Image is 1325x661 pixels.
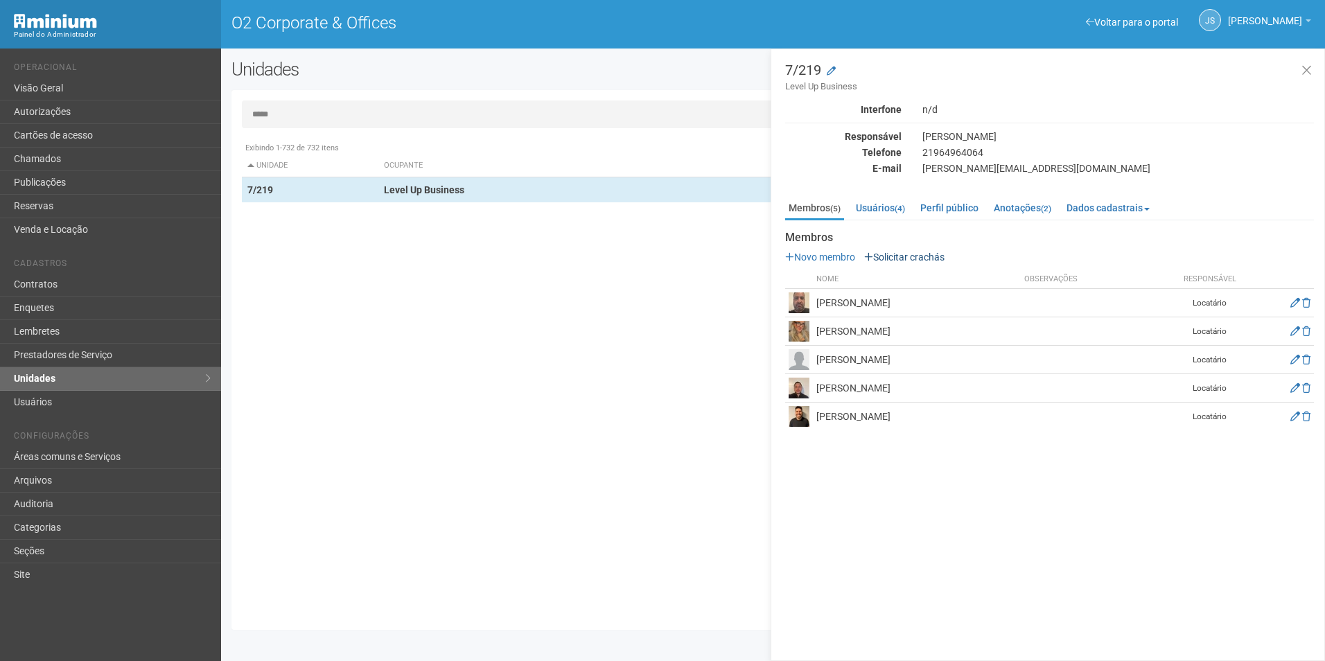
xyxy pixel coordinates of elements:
a: Membros(5) [785,197,844,220]
a: Dados cadastrais [1063,197,1153,218]
li: Operacional [14,62,211,77]
img: user.png [789,321,809,342]
strong: Level Up Business [384,184,464,195]
a: Usuários(4) [852,197,909,218]
a: Editar membro [1290,411,1300,422]
span: Jeferson Souza [1228,2,1302,26]
th: Responsável [1175,270,1245,289]
h2: Unidades [231,59,671,80]
div: 21964964064 [912,146,1324,159]
a: Modificar a unidade [827,64,836,78]
div: [PERSON_NAME][EMAIL_ADDRESS][DOMAIN_NAME] [912,162,1324,175]
a: Perfil público [917,197,982,218]
a: Excluir membro [1302,297,1310,308]
td: [PERSON_NAME] [813,346,1021,374]
a: Editar membro [1290,326,1300,337]
a: Excluir membro [1302,382,1310,394]
img: user.png [789,378,809,398]
img: user.png [789,349,809,370]
th: Ocupante: activate to sort column ascending [378,155,847,177]
td: Locatário [1175,346,1245,374]
div: Exibindo 1-732 de 732 itens [242,142,1304,155]
a: Editar membro [1290,382,1300,394]
a: Editar membro [1290,354,1300,365]
div: n/d [912,103,1324,116]
td: [PERSON_NAME] [813,289,1021,317]
a: Excluir membro [1302,354,1310,365]
strong: 7/219 [247,184,273,195]
a: Solicitar crachás [864,252,945,263]
th: Observações [1021,270,1175,289]
a: JS [1199,9,1221,31]
a: Excluir membro [1302,326,1310,337]
th: Nome [813,270,1021,289]
td: [PERSON_NAME] [813,403,1021,431]
img: Minium [14,14,97,28]
a: [PERSON_NAME] [1228,17,1311,28]
a: Editar membro [1290,297,1300,308]
div: Responsável [775,130,912,143]
td: [PERSON_NAME] [813,374,1021,403]
div: [PERSON_NAME] [912,130,1324,143]
small: (2) [1041,204,1051,213]
h1: O2 Corporate & Offices [231,14,763,32]
div: Painel do Administrador [14,28,211,41]
a: Anotações(2) [990,197,1055,218]
div: Telefone [775,146,912,159]
div: Interfone [775,103,912,116]
a: Excluir membro [1302,411,1310,422]
small: (4) [895,204,905,213]
small: Level Up Business [785,80,1314,93]
div: E-mail [775,162,912,175]
strong: Membros [785,231,1314,244]
td: [PERSON_NAME] [813,317,1021,346]
td: Locatário [1175,289,1245,317]
th: Unidade: activate to sort column descending [242,155,378,177]
td: Locatário [1175,374,1245,403]
li: Cadastros [14,258,211,273]
img: user.png [789,406,809,427]
h3: 7/219 [785,63,1314,93]
a: Novo membro [785,252,855,263]
td: Locatário [1175,403,1245,431]
img: user.png [789,292,809,313]
small: (5) [830,204,841,213]
li: Configurações [14,431,211,446]
a: Voltar para o portal [1086,17,1178,28]
td: Locatário [1175,317,1245,346]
